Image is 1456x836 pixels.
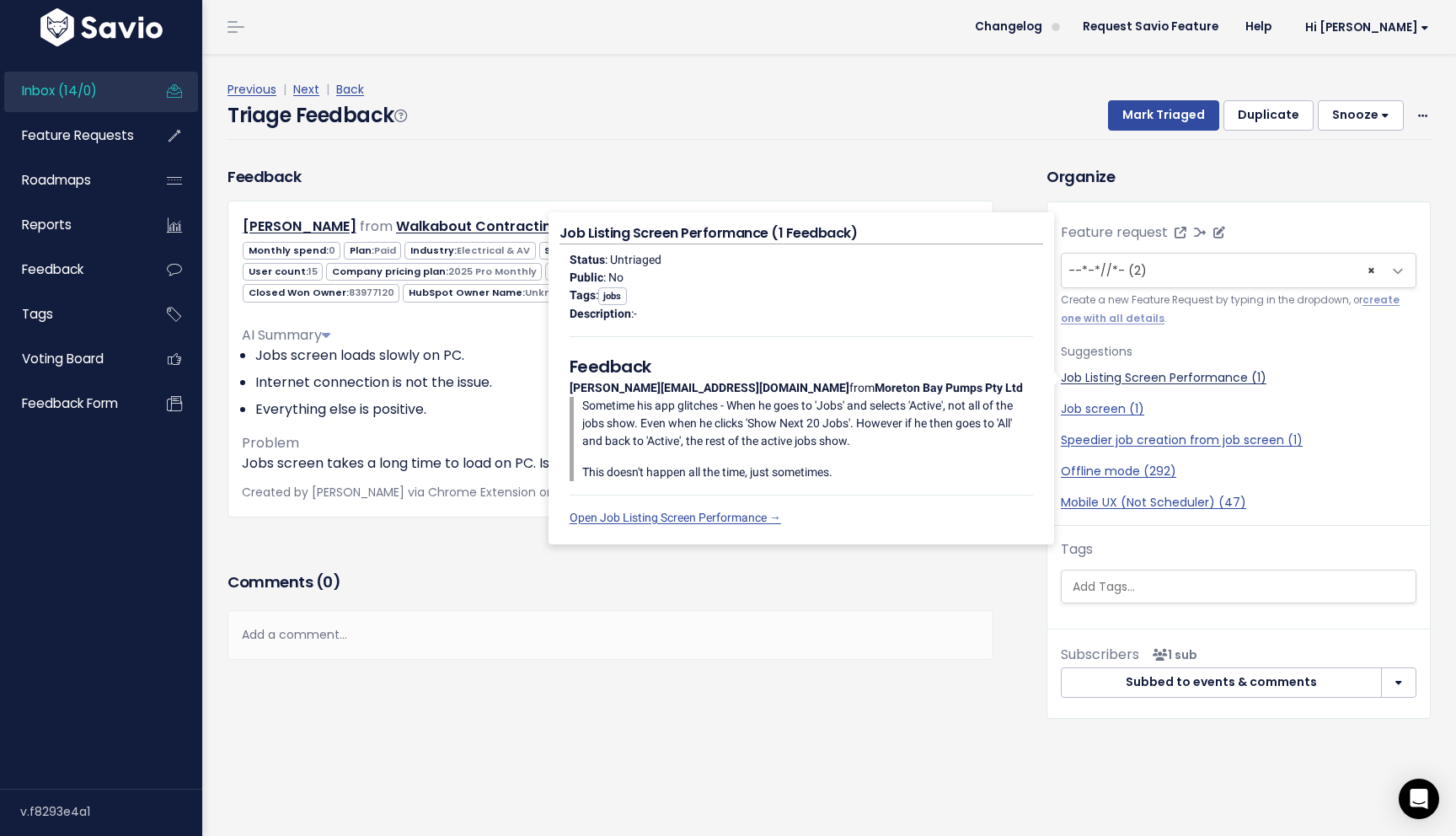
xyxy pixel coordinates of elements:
[396,217,560,236] a: Walkabout Contracting
[4,161,140,200] a: Roadmaps
[559,244,1043,533] div: : Untriaged : No : : from
[559,223,1043,244] h4: Job Listing Screen Performance (1 Feedback)
[255,399,979,420] li: Everything else is positive.
[36,8,167,46] img: logo-white.9d6f32f41409.svg
[4,295,140,334] a: Tags
[570,307,631,320] strong: Description
[22,126,134,144] span: Feature Requests
[582,397,1033,450] p: Sometime his app glitches - When he goes to 'Jobs' and selects 'Active', not all of the jobs show...
[570,271,603,284] strong: Public
[1223,100,1314,131] button: Duplicate
[1232,14,1285,40] a: Help
[374,244,396,257] span: Paid
[634,307,637,320] span: -
[360,217,393,236] span: from
[242,433,299,453] span: Problem
[22,171,91,189] span: Roadmaps
[1066,578,1420,596] input: Add Tags...
[243,263,323,281] span: User count:
[22,82,97,99] span: Inbox (14/0)
[4,384,140,423] a: Feedback form
[1061,463,1416,480] a: Offline mode (292)
[570,288,596,302] strong: Tags
[1368,254,1375,287] span: ×
[22,394,118,412] span: Feedback form
[570,511,781,524] a: Open Job Listing Screen Performance →
[570,354,1033,379] h5: Feedback
[20,790,202,833] div: v.f8293e4a1
[1146,646,1197,663] span: <p><strong>Subscribers</strong><br><br> - Carolina Salcedo Claramunt<br> </p>
[1061,645,1139,664] span: Subscribers
[293,81,319,98] a: Next
[1061,293,1400,324] a: create one with all details
[323,571,333,592] span: 0
[4,72,140,110] a: Inbox (14/0)
[570,253,605,266] strong: Status
[1061,667,1382,698] button: Subbed to events & comments
[1399,779,1439,819] div: Open Intercom Messenger
[1046,165,1431,188] h3: Organize
[1061,369,1416,387] a: Job Listing Screen Performance (1)
[403,284,577,302] span: HubSpot Owner Name:
[255,346,979,366] li: Jobs screen loads slowly on PC.
[525,286,572,299] span: Unknown
[457,244,530,257] span: Electrical & AV
[22,350,104,367] span: Voting Board
[227,610,993,660] div: Add a comment...
[545,263,634,281] span: Is Activated:
[326,263,542,281] span: Company pricing plan:
[1061,400,1416,418] a: Job screen (1)
[280,81,290,98] span: |
[227,571,993,594] h3: Comments ( )
[227,81,276,98] a: Previous
[227,165,301,188] h3: Feedback
[1318,100,1404,131] button: Snooze
[4,340,140,378] a: Voting Board
[1061,292,1416,328] small: Create a new Feature Request by typing in the dropdown, or .
[1061,341,1416,362] p: Suggestions
[598,287,627,305] span: jobs
[243,284,399,302] span: Closed Won Owner:
[323,81,333,98] span: |
[349,286,394,299] span: 83977120
[975,21,1042,33] span: Changelog
[242,453,979,474] p: Jobs screen takes a long time to load on PC. Isnt our internet connection. Everything else is great.
[243,242,340,260] span: Monthly spend:
[336,81,364,98] a: Back
[255,372,979,393] li: Internet connection is not the issue.
[22,305,53,323] span: Tags
[4,206,140,244] a: Reports
[1069,14,1232,40] a: Request Savio Feature
[875,381,1023,394] strong: Moreton Bay Pumps Pty Ltd
[344,242,401,260] span: Plan:
[227,100,406,131] h4: Triage Feedback
[448,265,537,278] span: 2025 Pro Monthly
[242,484,778,501] span: Created by [PERSON_NAME] via Chrome Extension on |
[243,217,356,236] a: [PERSON_NAME]
[22,260,83,278] span: Feedback
[570,381,849,394] strong: [PERSON_NAME][EMAIL_ADDRESS][DOMAIN_NAME]
[1305,21,1429,34] span: Hi [PERSON_NAME]
[404,242,535,260] span: Industry:
[1108,100,1219,131] button: Mark Triaged
[242,325,330,345] span: AI Summary
[539,242,711,260] span: Self attributed company size:
[582,464,1033,481] p: This doesn't happen all the time, just sometimes.
[1285,14,1443,40] a: Hi [PERSON_NAME]
[4,116,140,155] a: Feature Requests
[22,216,72,233] span: Reports
[1061,539,1093,560] label: Tags
[1061,494,1416,512] a: Mobile UX (Not Scheduler) (47)
[1061,431,1416,449] a: Speedier job creation from job screen (1)
[308,265,318,278] span: 15
[4,250,140,289] a: Feedback
[329,244,335,257] span: 0
[1061,222,1168,243] label: Feature request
